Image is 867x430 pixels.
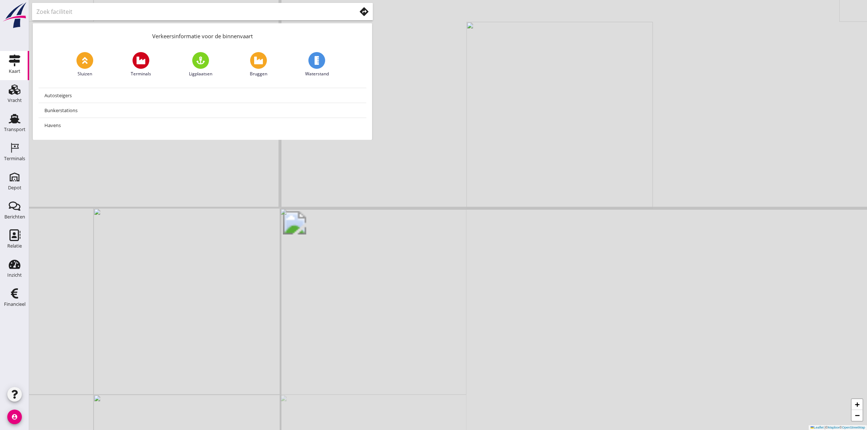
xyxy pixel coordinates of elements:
[842,426,865,429] a: OpenStreetMap
[305,52,329,77] a: Waterstand
[852,410,863,421] a: Zoom out
[7,273,22,277] div: Inzicht
[305,71,329,77] span: Waterstand
[8,98,22,103] div: Vracht
[250,52,267,77] a: Bruggen
[4,156,25,161] div: Terminals
[811,426,824,429] a: Leaflet
[131,52,151,77] a: Terminals
[855,411,860,420] span: −
[4,214,25,219] div: Berichten
[250,71,267,77] span: Bruggen
[8,185,21,190] div: Depot
[44,106,360,115] div: Bunkerstations
[36,6,346,17] input: Zoek faciliteit
[78,71,92,77] span: Sluizen
[189,71,212,77] span: Ligplaatsen
[76,52,93,77] a: Sluizen
[7,410,22,424] i: account_circle
[4,127,25,132] div: Transport
[4,302,25,307] div: Financieel
[44,121,360,130] div: Havens
[189,52,212,77] a: Ligplaatsen
[809,425,867,430] div: © ©
[33,23,372,46] div: Verkeersinformatie voor de binnenvaart
[1,2,28,29] img: logo-small.a267ee39.svg
[9,69,20,74] div: Kaart
[828,426,840,429] a: Mapbox
[855,400,860,409] span: +
[852,399,863,410] a: Zoom in
[7,244,22,248] div: Relatie
[44,91,360,100] div: Autosteigers
[131,71,151,77] span: Terminals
